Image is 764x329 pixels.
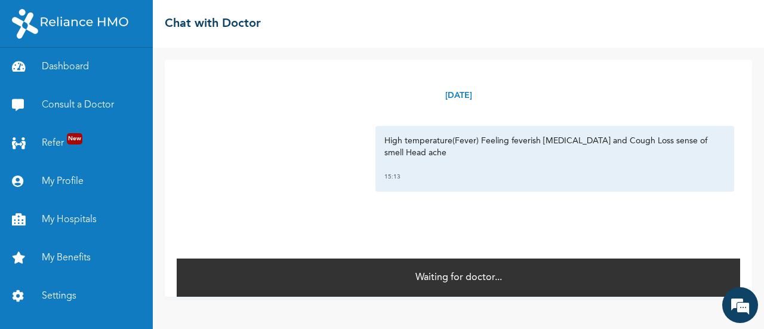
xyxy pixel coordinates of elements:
[165,15,261,33] h2: Chat with Doctor
[384,171,725,183] div: 15:13
[12,9,128,39] img: RelianceHMO's Logo
[384,135,725,159] p: High temperature(Fever) Feeling feverish [MEDICAL_DATA] and Cough Loss sense of smell Head ache
[415,270,502,285] p: Waiting for doctor...
[445,90,472,102] p: [DATE]
[67,133,82,144] span: New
